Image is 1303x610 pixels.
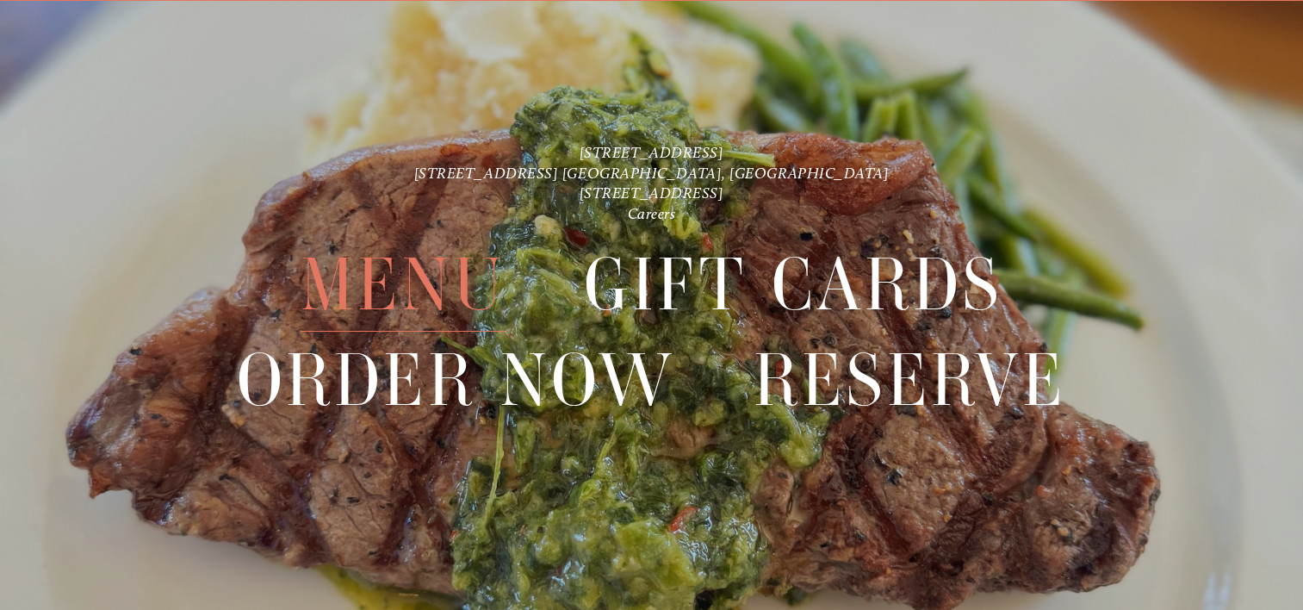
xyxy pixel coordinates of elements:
[580,184,724,202] a: [STREET_ADDRESS]
[584,238,1003,332] span: Gift Cards
[237,333,675,426] a: Order Now
[301,238,506,331] a: Menu
[628,204,676,223] a: Careers
[754,333,1067,427] span: Reserve
[754,333,1067,426] a: Reserve
[580,143,724,162] a: [STREET_ADDRESS]
[584,238,1003,331] a: Gift Cards
[414,164,890,183] a: [STREET_ADDRESS] [GEOGRAPHIC_DATA], [GEOGRAPHIC_DATA]
[237,333,675,427] span: Order Now
[301,238,506,332] span: Menu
